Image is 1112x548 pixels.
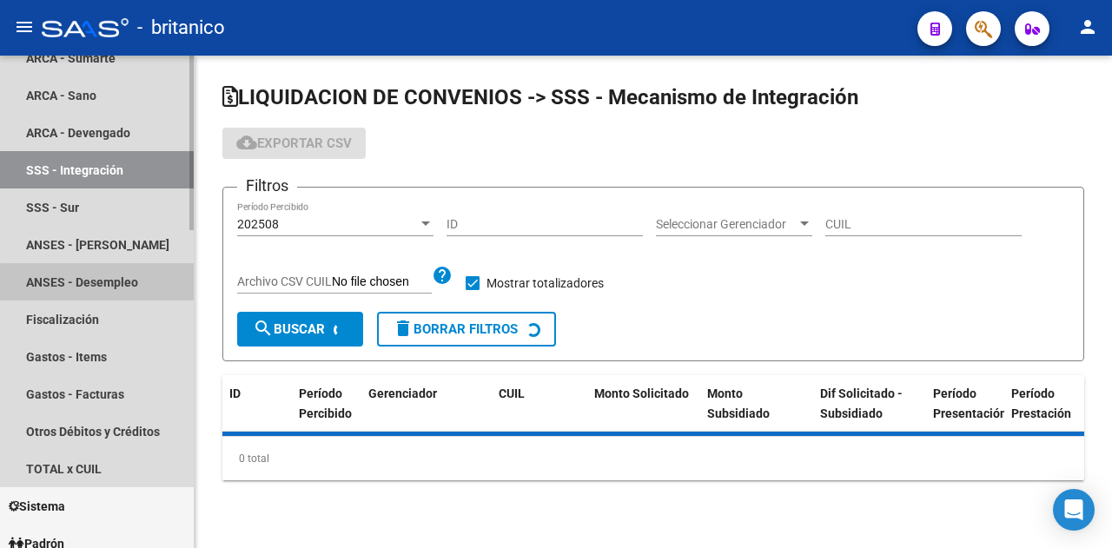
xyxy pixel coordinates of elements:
button: Exportar CSV [222,128,366,159]
input: Archivo CSV CUIL [332,274,432,290]
span: Monto Subsidiado [707,386,770,420]
datatable-header-cell: Monto Subsidiado [700,375,813,452]
span: LIQUIDACION DE CONVENIOS -> SSS - Mecanismo de Integración [222,85,858,109]
span: Exportar CSV [236,135,352,151]
mat-icon: menu [14,17,35,37]
div: 0 total [222,437,1084,480]
mat-icon: search [253,319,274,340]
datatable-header-cell: Gerenciador [361,375,492,452]
datatable-header-cell: Dif Solicitado - Subsidiado [813,375,926,452]
span: - britanico [137,9,225,47]
div: Open Intercom Messenger [1053,489,1095,531]
datatable-header-cell: Período Prestación [1004,375,1082,452]
h3: Filtros [237,174,297,198]
datatable-header-cell: ID [222,375,292,452]
button: Borrar Filtros [377,312,556,347]
span: CUIL [499,386,525,400]
span: Archivo CSV CUIL [237,274,332,288]
span: Dif Solicitado - Subsidiado [820,386,903,420]
span: Mostrar totalizadores [486,273,604,294]
span: Borrar Filtros [393,321,518,337]
span: Gerenciador [368,386,437,400]
span: Sistema [9,497,65,516]
span: ID [229,386,241,400]
datatable-header-cell: Monto Solicitado [587,375,700,452]
span: Período Percibido [299,386,352,420]
span: Monto Solicitado [594,386,689,400]
mat-icon: help [432,265,453,286]
span: Seleccionar Gerenciador [656,217,797,232]
span: 202508 [237,217,279,231]
mat-icon: person [1077,17,1098,37]
mat-icon: delete [393,319,414,340]
span: Período Presentación [933,386,1007,420]
datatable-header-cell: CUIL [492,375,587,452]
datatable-header-cell: Período Percibido [292,375,361,452]
span: Buscar [253,321,325,337]
button: Buscar [237,312,363,347]
span: Período Prestación [1011,386,1071,420]
mat-icon: cloud_download [236,132,257,153]
datatable-header-cell: Período Presentación [926,375,1004,452]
